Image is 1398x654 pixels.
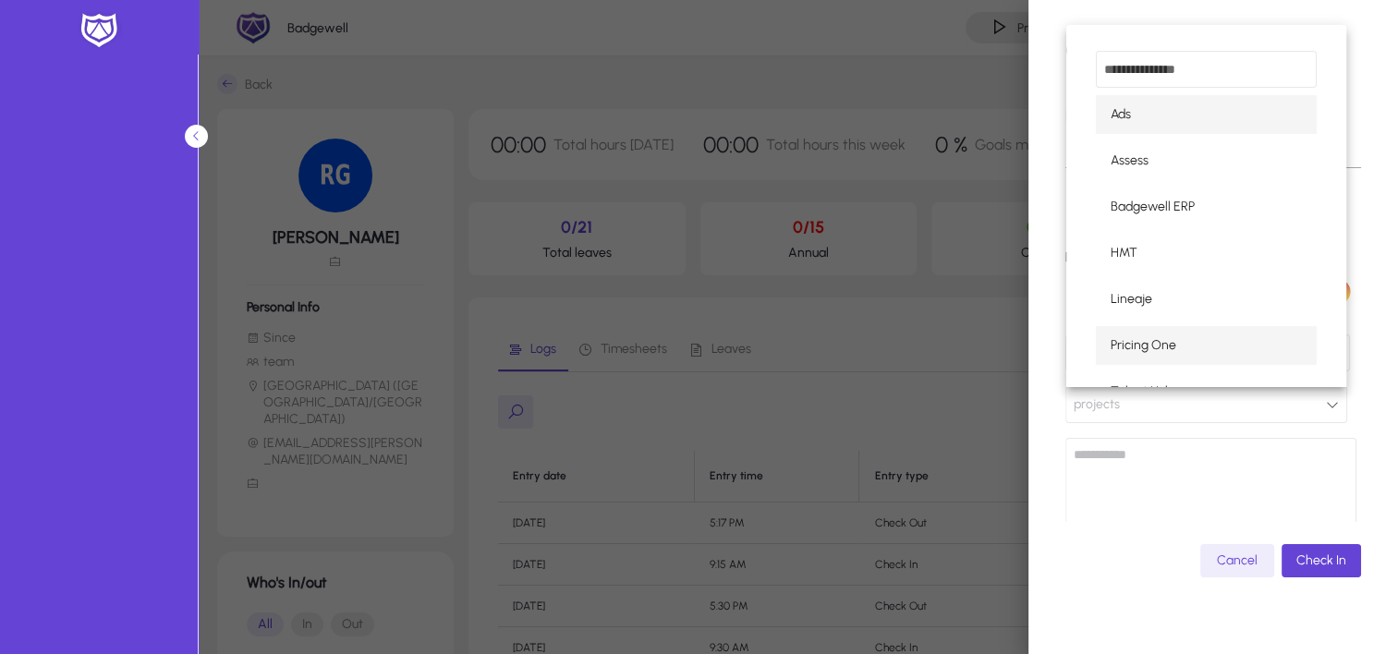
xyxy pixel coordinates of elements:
[1096,280,1317,319] mat-option: Lineaje
[1111,381,1173,403] span: Talent Hub
[1096,51,1317,88] input: dropdown search
[1111,103,1131,126] span: Ads
[1096,234,1317,272] mat-option: HMT
[1111,196,1195,218] span: Badgewell ERP
[1111,150,1149,172] span: Assess
[1096,188,1317,226] mat-option: Badgewell ERP
[1111,242,1137,264] span: HMT
[1096,326,1317,365] mat-option: Pricing One
[1111,288,1152,310] span: Lineaje
[1096,95,1317,134] mat-option: Ads
[1096,372,1317,411] mat-option: Talent Hub
[1096,141,1317,180] mat-option: Assess
[1111,334,1176,357] span: Pricing One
